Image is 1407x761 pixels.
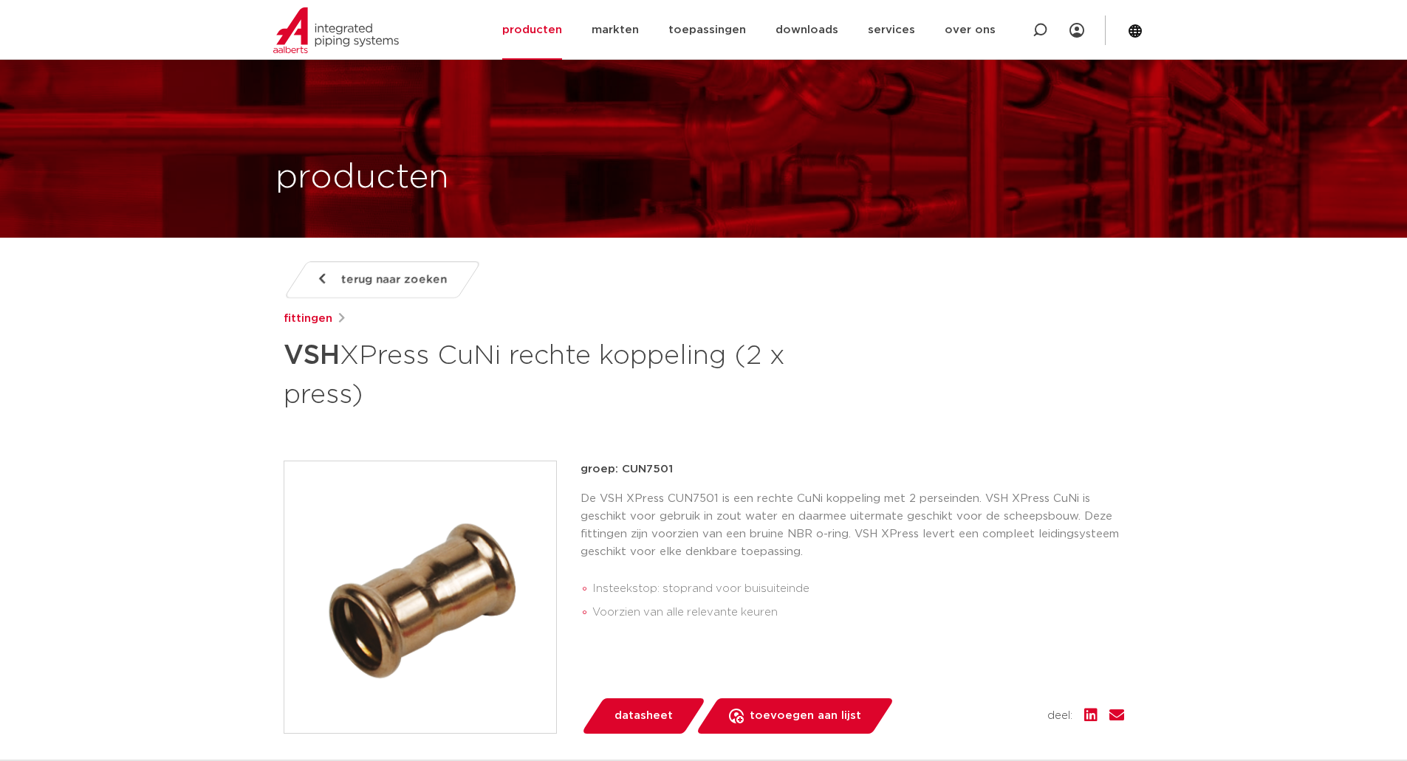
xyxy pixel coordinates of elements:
a: fittingen [284,310,332,328]
span: datasheet [615,704,673,728]
a: datasheet [581,698,706,734]
h1: producten [275,154,449,202]
span: terug naar zoeken [341,268,447,292]
li: Insteekstop: stoprand voor buisuiteinde [592,577,1124,601]
h1: XPress CuNi rechte koppeling (2 x press) [284,334,838,413]
span: toevoegen aan lijst [750,704,861,728]
span: deel: [1047,707,1072,725]
a: terug naar zoeken [283,261,481,298]
strong: VSH [284,342,340,369]
p: groep: CUN7501 [581,461,1124,478]
img: Product Image for VSH XPress CuNi rechte koppeling (2 x press) [284,461,556,733]
p: De VSH XPress CUN7501 is een rechte CuNi koppeling met 2 perseinden. VSH XPress CuNi is geschikt ... [581,490,1124,561]
li: Voorzien van alle relevante keuren [592,601,1124,624]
